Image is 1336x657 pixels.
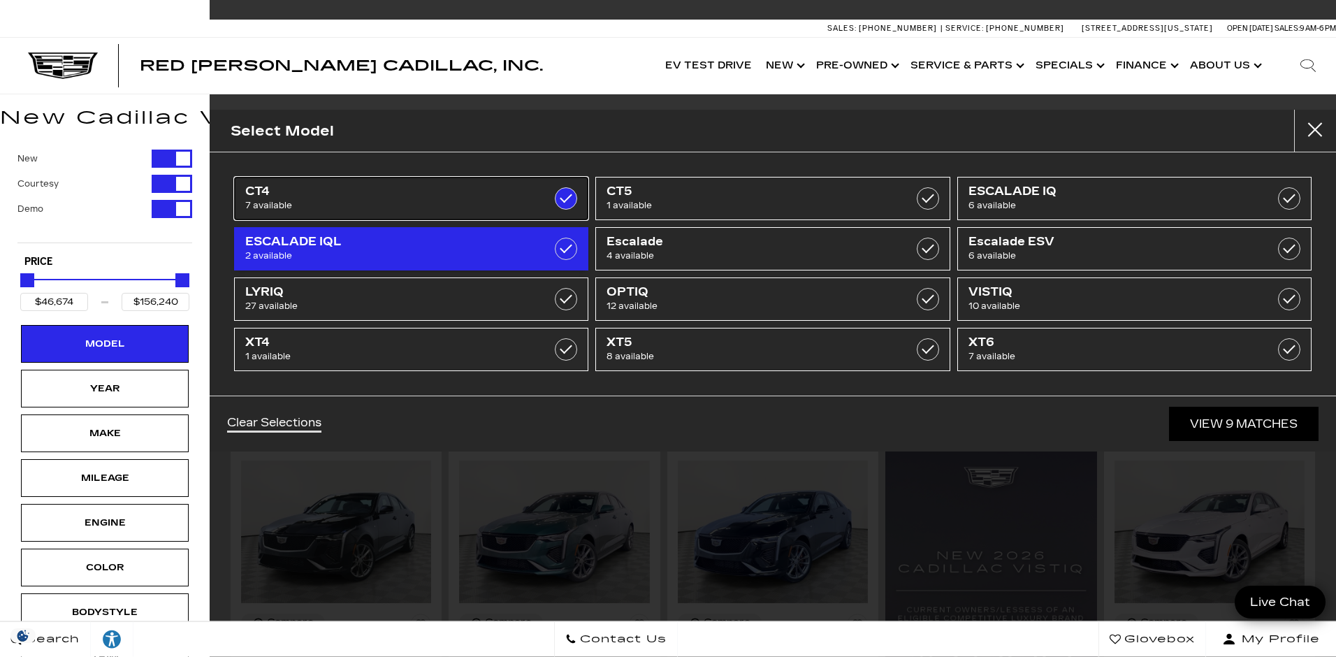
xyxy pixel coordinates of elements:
[234,328,588,371] a: XT41 available
[245,285,528,299] span: LYRIQ
[70,470,140,486] div: Mileage
[7,628,39,643] img: Opt-Out Icon
[859,24,937,33] span: [PHONE_NUMBER]
[607,249,889,263] span: 4 available
[21,593,189,631] div: BodystyleBodystyle
[607,349,889,363] span: 8 available
[21,549,189,586] div: ColorColor
[945,24,984,33] span: Service:
[968,299,1251,313] span: 10 available
[17,202,43,216] label: Demo
[17,177,59,191] label: Courtesy
[21,325,189,363] div: ModelModel
[234,227,588,270] a: ESCALADE IQL2 available
[70,605,140,620] div: Bodystyle
[607,185,889,198] span: CT5
[17,150,192,243] div: Filter by Vehicle Type
[1235,586,1326,619] a: Live Chat
[1300,24,1336,33] span: 9 AM-6 PM
[759,38,809,94] a: New
[70,426,140,441] div: Make
[576,630,667,649] span: Contact Us
[70,560,140,575] div: Color
[1098,622,1206,657] a: Glovebox
[957,227,1312,270] a: Escalade ESV6 available
[968,349,1251,363] span: 7 available
[245,349,528,363] span: 1 available
[28,52,98,79] img: Cadillac Dark Logo with Cadillac White Text
[140,59,543,73] a: Red [PERSON_NAME] Cadillac, Inc.
[20,268,189,311] div: Price
[21,504,189,542] div: EngineEngine
[20,293,88,311] input: Minimum
[140,57,543,74] span: Red [PERSON_NAME] Cadillac, Inc.
[968,185,1251,198] span: ESCALADE IQ
[175,273,189,287] div: Maximum Price
[1236,630,1320,649] span: My Profile
[607,299,889,313] span: 12 available
[24,256,185,268] h5: Price
[903,38,1029,94] a: Service & Parts
[607,285,889,299] span: OPTIQ
[827,24,857,33] span: Sales:
[91,622,133,657] a: Explore your accessibility options
[70,381,140,396] div: Year
[957,328,1312,371] a: XT67 available
[70,336,140,352] div: Model
[595,328,950,371] a: XT58 available
[658,38,759,94] a: EV Test Drive
[20,273,34,287] div: Minimum Price
[968,198,1251,212] span: 6 available
[1121,630,1195,649] span: Glovebox
[968,335,1251,349] span: XT6
[245,185,528,198] span: CT4
[234,177,588,220] a: CT47 available
[122,293,189,311] input: Maximum
[809,38,903,94] a: Pre-Owned
[957,177,1312,220] a: ESCALADE IQ6 available
[7,628,39,643] section: Click to Open Cookie Consent Modal
[827,24,941,32] a: Sales: [PHONE_NUMBER]
[21,414,189,452] div: MakeMake
[607,235,889,249] span: Escalade
[607,335,889,349] span: XT5
[1029,38,1109,94] a: Specials
[1082,24,1213,33] a: [STREET_ADDRESS][US_STATE]
[245,235,528,249] span: ESCALADE IQL
[70,515,140,530] div: Engine
[595,277,950,321] a: OPTIQ12 available
[957,277,1312,321] a: VISTIQ10 available
[21,370,189,407] div: YearYear
[554,622,678,657] a: Contact Us
[1227,24,1273,33] span: Open [DATE]
[986,24,1064,33] span: [PHONE_NUMBER]
[968,249,1251,263] span: 6 available
[91,629,133,650] div: Explore your accessibility options
[1243,594,1317,610] span: Live Chat
[245,249,528,263] span: 2 available
[245,335,528,349] span: XT4
[1275,24,1300,33] span: Sales:
[1206,622,1336,657] button: Open user profile menu
[1109,38,1183,94] a: Finance
[21,459,189,497] div: MileageMileage
[227,416,321,433] a: Clear Selections
[234,277,588,321] a: LYRIQ27 available
[231,120,334,143] h2: Select Model
[1294,110,1336,152] button: close
[245,198,528,212] span: 7 available
[968,235,1251,249] span: Escalade ESV
[941,24,1068,32] a: Service: [PHONE_NUMBER]
[595,177,950,220] a: CT51 available
[17,152,38,166] label: New
[595,227,950,270] a: Escalade4 available
[968,285,1251,299] span: VISTIQ
[22,630,80,649] span: Search
[245,299,528,313] span: 27 available
[607,198,889,212] span: 1 available
[1169,407,1319,441] a: View 9 Matches
[1183,38,1266,94] a: About Us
